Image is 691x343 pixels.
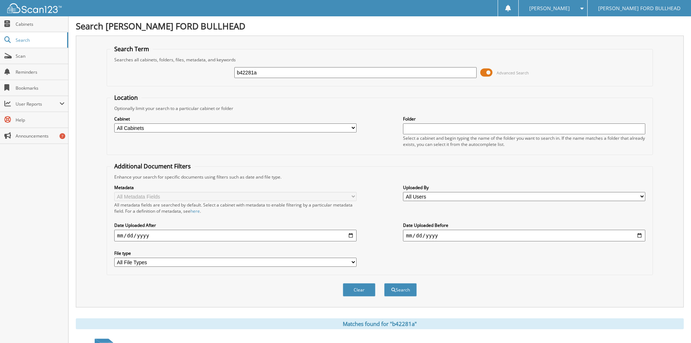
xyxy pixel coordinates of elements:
[403,230,645,241] input: end
[111,94,141,102] legend: Location
[114,222,357,228] label: Date Uploaded After
[403,116,645,122] label: Folder
[16,69,65,75] span: Reminders
[497,70,529,75] span: Advanced Search
[111,105,649,111] div: Optionally limit your search to a particular cabinet or folder
[76,318,684,329] div: Matches found for "b42281a"
[16,101,59,107] span: User Reports
[16,21,65,27] span: Cabinets
[384,283,417,297] button: Search
[190,208,200,214] a: here
[114,202,357,214] div: All metadata fields are searched by default. Select a cabinet with metadata to enable filtering b...
[529,6,570,11] span: [PERSON_NAME]
[7,3,62,13] img: scan123-logo-white.svg
[598,6,680,11] span: [PERSON_NAME] FORD BULLHEAD
[114,230,357,241] input: start
[59,133,65,139] div: 7
[111,162,194,170] legend: Additional Document Filters
[16,117,65,123] span: Help
[76,20,684,32] h1: Search [PERSON_NAME] FORD BULLHEAD
[111,57,649,63] div: Searches all cabinets, folders, files, metadata, and keywords
[403,135,645,147] div: Select a cabinet and begin typing the name of the folder you want to search in. If the name match...
[111,45,153,53] legend: Search Term
[16,53,65,59] span: Scan
[114,250,357,256] label: File type
[343,283,375,297] button: Clear
[16,37,63,43] span: Search
[403,222,645,228] label: Date Uploaded Before
[114,184,357,191] label: Metadata
[114,116,357,122] label: Cabinet
[16,85,65,91] span: Bookmarks
[403,184,645,191] label: Uploaded By
[16,133,65,139] span: Announcements
[111,174,649,180] div: Enhance your search for specific documents using filters such as date and file type.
